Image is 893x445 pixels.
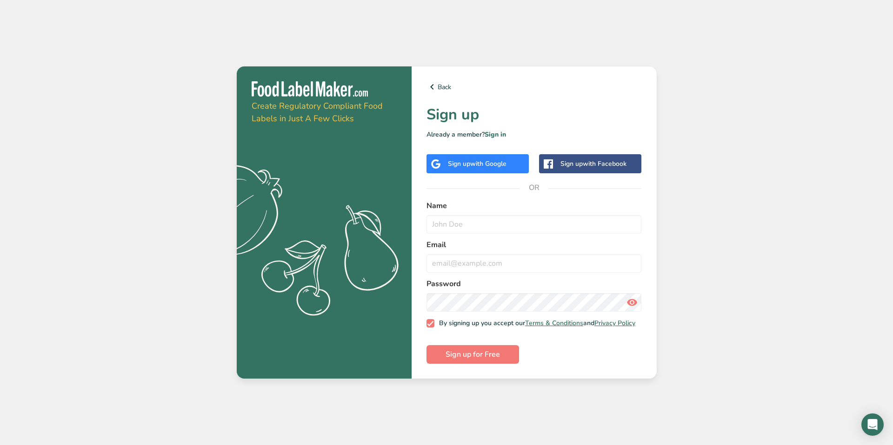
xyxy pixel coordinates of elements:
p: Already a member? [427,130,642,139]
label: Email [427,239,642,250]
input: John Doe [427,215,642,234]
span: Sign up for Free [446,349,500,360]
h1: Sign up [427,104,642,126]
div: Sign up [448,159,506,169]
button: Sign up for Free [427,345,519,364]
span: with Google [470,159,506,168]
a: Terms & Conditions [525,319,583,327]
span: By signing up you accept our and [434,319,635,327]
div: Sign up [560,159,626,169]
a: Sign in [485,130,506,139]
label: Password [427,278,642,289]
label: Name [427,200,642,211]
a: Privacy Policy [594,319,635,327]
input: email@example.com [427,254,642,273]
span: Create Regulatory Compliant Food Labels in Just A Few Clicks [252,100,383,124]
span: OR [520,174,548,202]
span: with Facebook [583,159,626,168]
div: Open Intercom Messenger [861,413,884,436]
a: Back [427,81,642,92]
img: Food Label Maker [252,81,368,97]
